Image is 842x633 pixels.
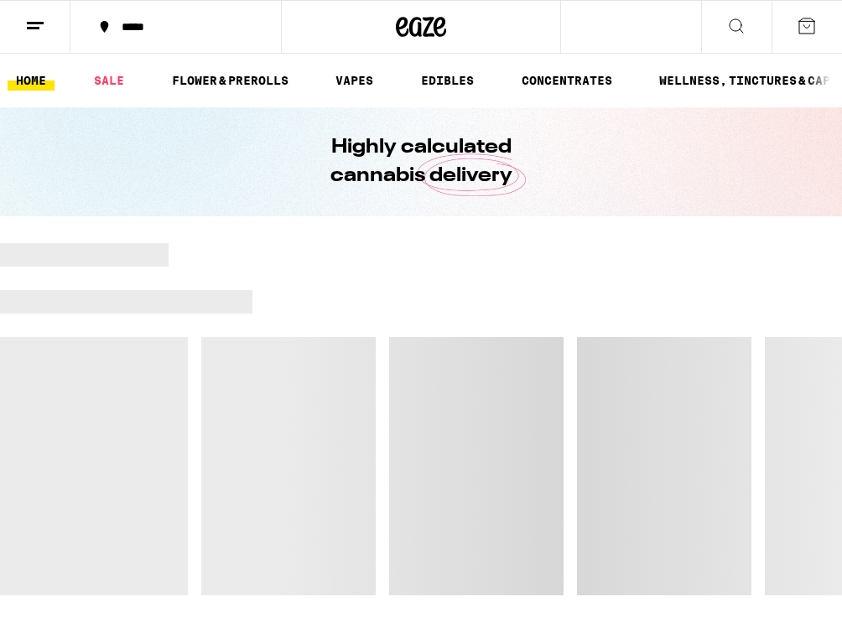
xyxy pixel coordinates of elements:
[164,70,297,91] a: FLOWER & PREROLLS
[327,70,382,91] a: VAPES
[283,133,559,190] h1: Highly calculated cannabis delivery
[513,70,621,91] a: CONCENTRATES
[8,70,55,91] a: HOME
[86,70,133,91] a: SALE
[413,70,482,91] a: EDIBLES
